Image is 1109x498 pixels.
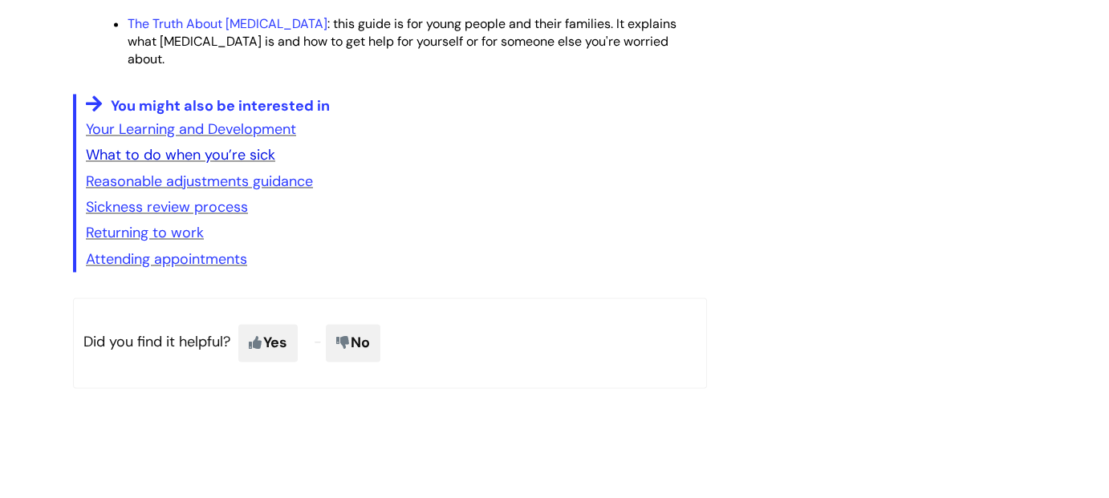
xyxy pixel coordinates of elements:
span: Yes [238,324,298,361]
a: Sickness review process [86,197,248,217]
a: The Truth About [MEDICAL_DATA] [128,15,327,32]
span: : this guide is for young people and their families. It explains what [MEDICAL_DATA] is and how t... [128,15,676,67]
span: No [326,324,380,361]
a: What to do when you’re sick [86,145,275,164]
p: Did you find it helpful? [73,298,707,387]
a: Attending appointments [86,249,247,269]
a: Reasonable adjustments guidance [86,172,313,191]
a: Returning to work [86,223,204,242]
a: Your Learning and Development [86,119,296,139]
span: You might also be interested in [111,96,330,115]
